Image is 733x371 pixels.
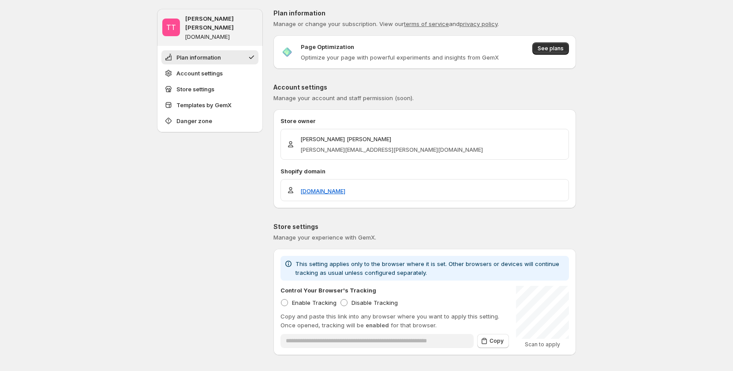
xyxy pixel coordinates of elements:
text: TT [166,23,176,32]
p: [PERSON_NAME][EMAIL_ADDRESS][PERSON_NAME][DOMAIN_NAME] [300,145,483,154]
span: Store settings [176,85,214,94]
button: See plans [532,42,569,55]
p: Optimize your page with powerful experiments and insights from GemX [301,53,499,62]
span: Templates by GemX [176,101,232,109]
span: Danger zone [176,116,212,125]
button: Store settings [161,82,258,96]
span: This setting applies only to the browser where it is set. Other browsers or devices will continue... [295,260,559,276]
span: Disable Tracking [352,299,398,306]
span: Plan information [176,53,221,62]
button: Danger zone [161,114,258,128]
button: Plan information [161,50,258,64]
a: privacy policy [460,20,497,27]
p: Scan to apply [516,341,569,348]
span: Tanya Tanya [162,19,180,36]
span: Manage or change your subscription. View our and . [273,20,499,27]
p: Copy and paste this link into any browser where you want to apply this setting. Once opened, trac... [280,312,509,330]
p: Store owner [280,116,569,125]
span: Manage your experience with GemX. [273,234,376,241]
span: enabled [366,322,389,329]
button: Templates by GemX [161,98,258,112]
span: See plans [538,45,564,52]
p: [PERSON_NAME] [PERSON_NAME] [300,135,483,143]
button: Account settings [161,66,258,80]
a: [DOMAIN_NAME] [300,187,345,195]
a: terms of service [404,20,449,27]
p: [DOMAIN_NAME] [185,34,230,41]
p: Store settings [273,222,576,231]
p: [PERSON_NAME] [PERSON_NAME] [185,14,258,32]
img: Page Optimization [280,45,294,59]
p: Plan information [273,9,576,18]
p: Control Your Browser's Tracking [280,286,376,295]
span: Manage your account and staff permission (soon). [273,94,414,101]
p: Account settings [273,83,576,92]
p: Page Optimization [301,42,354,51]
button: Copy [477,334,509,348]
span: Enable Tracking [292,299,337,306]
span: Copy [490,337,504,345]
p: Shopify domain [280,167,569,176]
span: Account settings [176,69,223,78]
